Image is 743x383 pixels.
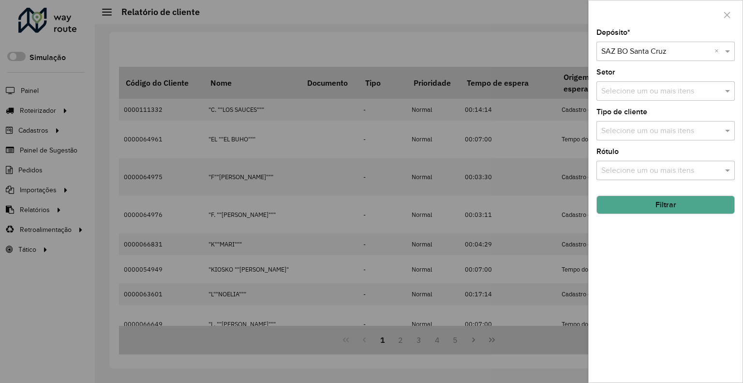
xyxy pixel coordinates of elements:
label: Setor [596,66,615,78]
label: Tipo de cliente [596,106,647,118]
label: Rótulo [596,146,619,157]
label: Depósito [596,27,630,38]
span: Clear all [714,46,723,57]
button: Filtrar [596,196,735,214]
